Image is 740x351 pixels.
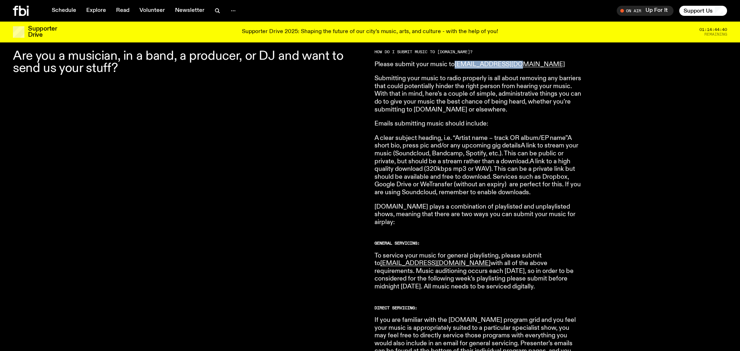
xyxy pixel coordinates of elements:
[28,26,57,38] h3: Supporter Drive
[704,32,727,36] span: Remaining
[380,260,491,266] a: [EMAIL_ADDRESS][DOMAIN_NAME]
[374,50,582,54] h2: HOW DO I SUBMIT MUSIC TO [DOMAIN_NAME]?
[617,6,674,16] button: On AirUp For It
[374,120,582,128] p: Emails submitting music should include:
[242,29,498,35] p: Supporter Drive 2025: Shaping the future of our city’s music, arts, and culture - with the help o...
[171,6,209,16] a: Newsletter
[82,6,110,16] a: Explore
[374,203,582,227] p: [DOMAIN_NAME] plays a combination of playlisted and unplaylisted shows, meaning that there are tw...
[374,135,582,197] p: A clear subject heading, i.e. “Artist name – track OR album/EP name”A short bio, press pic and/or...
[13,50,366,74] p: Are you a musician, in a band, a producer, or DJ and want to send us your stuff?
[112,6,134,16] a: Read
[374,252,582,291] p: To service your music for general playlisting, please submit to with all of the above requirement...
[699,28,727,32] span: 01:14:44:40
[374,75,582,114] p: Submitting your music to radio properly is all about removing any barriers that could potentially...
[374,61,582,69] p: Please submit your music to
[684,8,713,14] span: Support Us
[374,305,417,311] strong: DIRECT SERVICING:
[455,61,565,68] a: [EMAIL_ADDRESS][DOMAIN_NAME]
[679,6,727,16] button: Support Us
[374,240,420,246] strong: GENERAL SERVICING:
[47,6,81,16] a: Schedule
[135,6,169,16] a: Volunteer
